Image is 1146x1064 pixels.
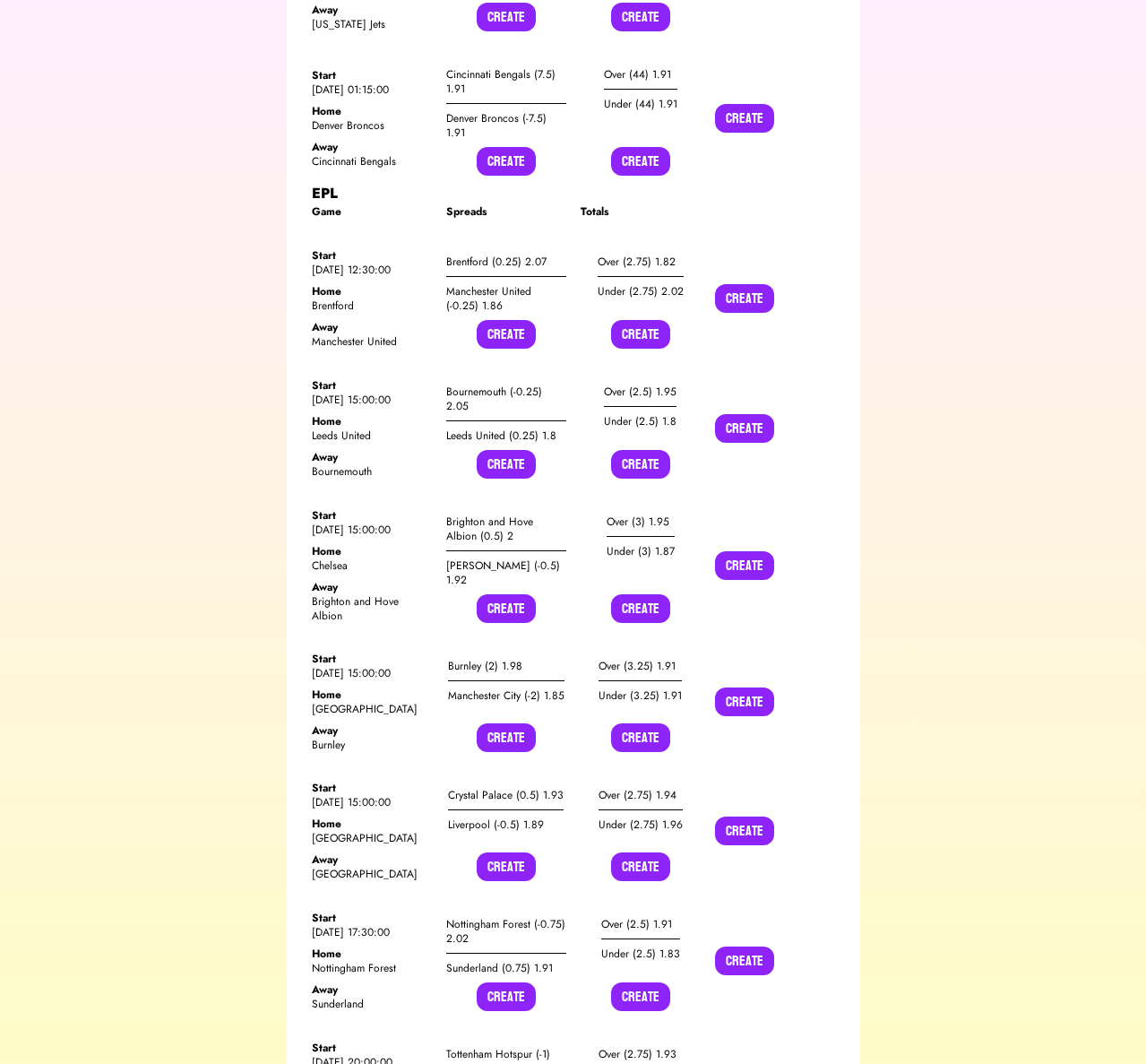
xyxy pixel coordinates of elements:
[312,68,432,82] div: Start
[312,961,432,975] div: Nottingham Forest
[611,852,670,881] button: Create
[599,681,682,710] div: Under (3.25) 1.91
[581,204,701,219] div: Totals
[448,681,564,710] div: Manchester City (-2) 1.85
[312,852,432,867] div: Away
[312,911,432,925] div: Start
[312,298,432,313] div: Brentford
[611,982,670,1011] button: Create
[446,247,566,277] div: Brentford (0.25) 2.07
[312,652,432,666] div: Start
[312,580,432,594] div: Away
[446,507,566,551] div: Brighton and Hove Albion (0.5) 2
[446,421,566,450] div: Leeds United (0.25) 1.8
[312,334,432,349] div: Manchester United
[312,947,432,961] div: Home
[715,104,774,133] button: Create
[477,723,536,752] button: Create
[715,947,774,975] button: Create
[312,997,432,1011] div: Sunderland
[611,3,670,31] button: Create
[312,154,432,169] div: Cincinnati Bengals
[446,204,566,219] div: Spreads
[446,60,566,104] div: Cincinnati Bengals (7.5) 1.91
[446,910,566,954] div: Nottingham Forest (-0.75) 2.02
[312,688,432,702] div: Home
[611,450,670,479] button: Create
[312,464,432,479] div: Bournemouth
[312,523,432,537] div: [DATE] 15:00:00
[312,393,432,407] div: [DATE] 15:00:00
[599,810,683,839] div: Under (2.75) 1.96
[477,320,536,349] button: Create
[607,537,675,566] div: Under (3) 1.87
[599,652,682,681] div: Over (3.25) 1.91
[477,3,536,31] button: Create
[312,118,432,133] div: Denver Broncos
[604,377,676,407] div: Over (2.5) 1.95
[312,723,432,738] div: Away
[312,558,432,573] div: Chelsea
[601,939,680,968] div: Under (2.5) 1.83
[477,852,536,881] button: Create
[448,652,564,681] div: Burnley (2) 1.98
[312,738,432,752] div: Burnley
[312,795,432,809] div: [DATE] 15:00:00
[312,204,432,219] div: Game
[599,781,683,810] div: Over (2.75) 1.94
[446,377,566,421] div: Bournemouth (-0.25) 2.05
[715,414,774,443] button: Create
[477,594,536,623] button: Create
[312,666,432,680] div: [DATE] 15:00:00
[312,508,432,523] div: Start
[601,910,680,939] div: Over (2.5) 1.91
[312,263,432,277] div: [DATE] 12:30:00
[312,867,432,881] div: [GEOGRAPHIC_DATA]
[312,320,432,334] div: Away
[312,702,432,716] div: [GEOGRAPHIC_DATA]
[312,140,432,154] div: Away
[312,428,432,443] div: Leeds United
[715,688,774,716] button: Create
[611,594,670,623] button: Create
[604,60,677,90] div: Over (44) 1.91
[477,982,536,1011] button: Create
[312,104,432,118] div: Home
[312,248,432,263] div: Start
[598,247,684,277] div: Over (2.75) 1.82
[312,414,432,428] div: Home
[607,507,675,537] div: Over (3) 1.95
[312,781,432,795] div: Start
[312,544,432,558] div: Home
[611,147,670,176] button: Create
[604,407,676,436] div: Under (2.5) 1.8
[312,17,432,31] div: [US_STATE] Jets
[477,147,536,176] button: Create
[446,104,566,147] div: Denver Broncos (-7.5) 1.91
[312,817,432,831] div: Home
[312,284,432,298] div: Home
[477,450,536,479] button: Create
[312,831,432,845] div: [GEOGRAPHIC_DATA]
[715,551,774,580] button: Create
[611,320,670,349] button: Create
[312,1041,432,1055] div: Start
[312,3,432,17] div: Away
[715,284,774,313] button: Create
[312,183,835,204] div: EPL
[312,982,432,997] div: Away
[448,781,564,810] div: Crystal Palace (0.5) 1.93
[312,594,432,623] div: Brighton and Hove Albion
[448,810,564,839] div: Liverpool (-0.5) 1.89
[598,277,684,306] div: Under (2.75) 2.02
[312,82,432,97] div: [DATE] 01:15:00
[611,723,670,752] button: Create
[446,954,566,982] div: Sunderland (0.75) 1.91
[604,90,677,118] div: Under (44) 1.91
[312,925,432,939] div: [DATE] 17:30:00
[715,817,774,845] button: Create
[312,378,432,393] div: Start
[446,551,566,594] div: [PERSON_NAME] (-0.5) 1.92
[312,450,432,464] div: Away
[446,277,566,320] div: Manchester United (-0.25) 1.86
